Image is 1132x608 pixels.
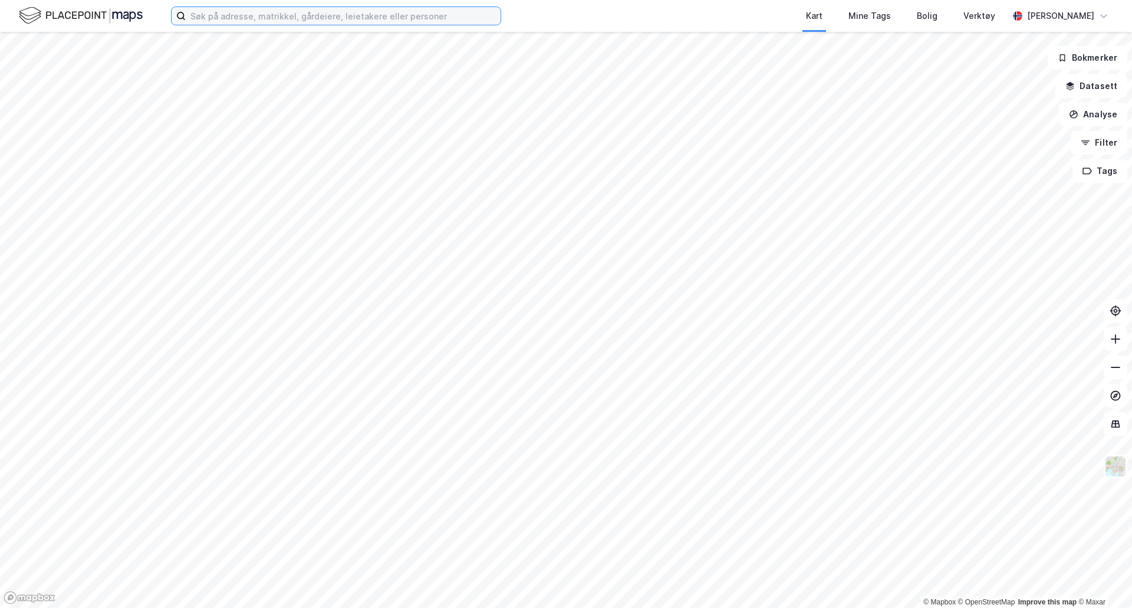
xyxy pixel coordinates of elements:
[1055,74,1127,98] button: Datasett
[1027,9,1094,23] div: [PERSON_NAME]
[848,9,891,23] div: Mine Tags
[1071,131,1127,155] button: Filter
[1072,159,1127,183] button: Tags
[1073,551,1132,608] iframe: Chat Widget
[186,7,501,25] input: Søk på adresse, matrikkel, gårdeiere, leietakere eller personer
[1048,46,1127,70] button: Bokmerker
[19,5,143,26] img: logo.f888ab2527a4732fd821a326f86c7f29.svg
[1073,551,1132,608] div: Kontrollprogram for chat
[1018,598,1077,606] a: Improve this map
[917,9,937,23] div: Bolig
[1104,455,1127,478] img: Z
[923,598,956,606] a: Mapbox
[1059,103,1127,126] button: Analyse
[963,9,995,23] div: Verktøy
[806,9,822,23] div: Kart
[958,598,1015,606] a: OpenStreetMap
[4,591,55,604] a: Mapbox homepage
